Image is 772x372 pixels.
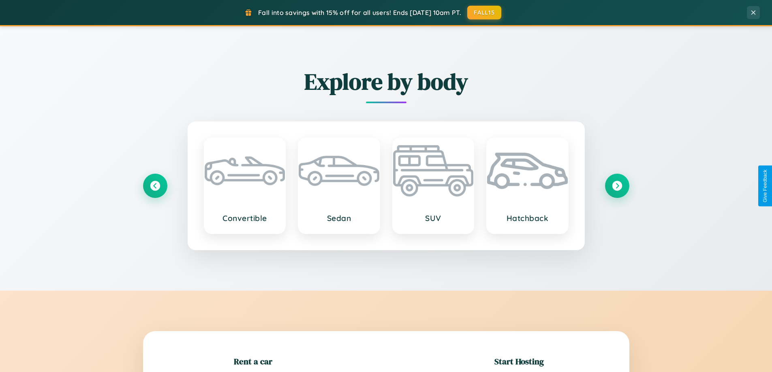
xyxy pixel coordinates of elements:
[258,9,461,17] span: Fall into savings with 15% off for all users! Ends [DATE] 10am PT.
[495,213,560,223] h3: Hatchback
[307,213,371,223] h3: Sedan
[762,170,768,202] div: Give Feedback
[234,355,272,367] h2: Rent a car
[494,355,544,367] h2: Start Hosting
[143,66,629,97] h2: Explore by body
[467,6,501,19] button: FALL15
[401,213,466,223] h3: SUV
[213,213,277,223] h3: Convertible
